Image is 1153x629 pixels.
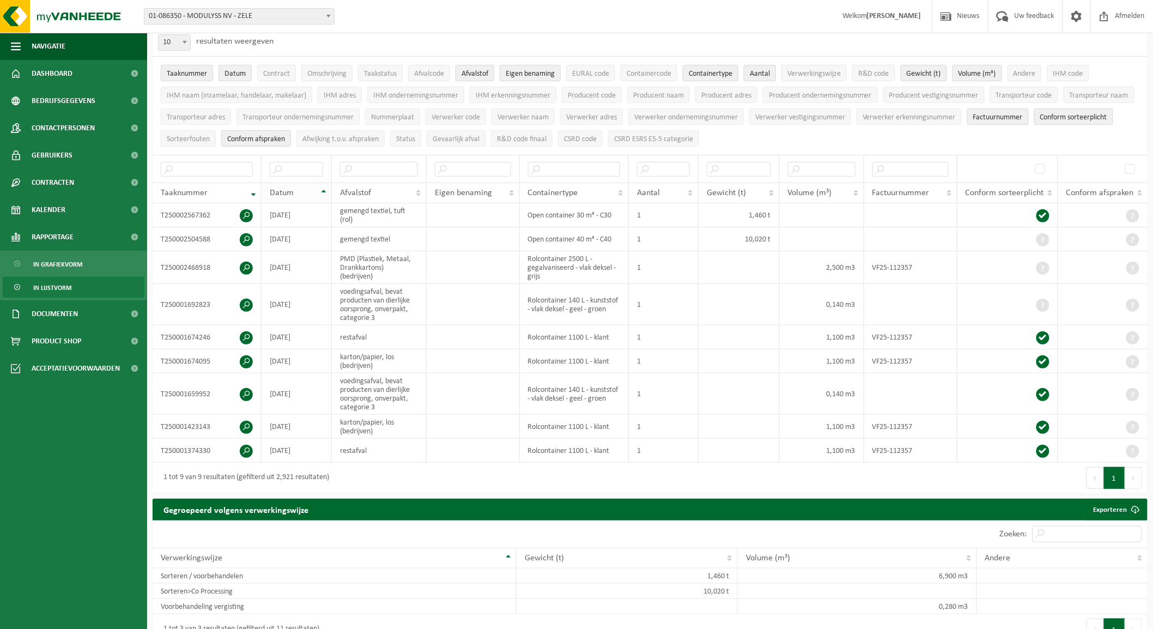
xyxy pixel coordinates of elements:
span: Rapportage [32,223,74,251]
td: 1 [629,415,699,439]
span: Nummerplaat [371,113,414,122]
span: CSRD code [564,135,597,143]
span: Transporteur ondernemingsnummer [242,113,354,122]
button: AndereAndere: Activate to sort [1008,65,1042,81]
td: 1,100 m3 [780,349,864,373]
td: 1,100 m3 [780,415,864,439]
td: [DATE] [262,227,332,251]
button: Transporteur adresTransporteur adres: Activate to sort [161,108,231,125]
span: Eigen benaming [435,189,492,197]
label: resultaten weergeven [196,37,274,46]
span: Datum [224,70,246,78]
td: T250001374330 [153,439,262,463]
span: Producent adres [701,92,751,100]
button: ContainertypeContainertype: Activate to sort [683,65,738,81]
button: TaakstatusTaakstatus: Activate to sort [358,65,403,81]
td: 1 [629,439,699,463]
span: Sorteerfouten [167,135,210,143]
button: ContainercodeContainercode: Activate to sort [621,65,677,81]
td: 1,460 t [699,203,780,227]
td: Open container 30 m³ - C30 [520,203,629,227]
td: 10,020 t [699,227,780,251]
button: SorteerfoutenSorteerfouten: Activate to sort [161,130,216,147]
td: karton/papier, los (bedrijven) [332,415,427,439]
td: T250002504588 [153,227,262,251]
button: Producent naamProducent naam: Activate to sort [627,87,690,103]
span: Factuurnummer [973,113,1023,122]
strong: [PERSON_NAME] [867,12,921,20]
span: Gewicht (t) [707,189,746,197]
td: T250002567362 [153,203,262,227]
td: 1,100 m3 [780,439,864,463]
td: [DATE] [262,325,332,349]
td: [DATE] [262,251,332,284]
button: StatusStatus: Activate to sort [390,130,421,147]
span: Kalender [32,196,65,223]
td: voedingsafval, bevat producten van dierlijke oorsprong, onverpakt, categorie 3 [332,284,427,325]
span: Taaknummer [161,189,208,197]
span: Conform sorteerplicht [1040,113,1107,122]
td: 1 [629,325,699,349]
button: Verwerker adresVerwerker adres: Activate to sort [560,108,623,125]
td: T250001659952 [153,373,262,415]
td: 6,900 m3 [738,568,976,584]
td: 1 [629,251,699,284]
td: 1 [629,349,699,373]
span: Aantal [637,189,660,197]
td: T250001674246 [153,325,262,349]
td: 10,020 t [517,584,738,599]
span: Volume (m³) [788,189,832,197]
td: karton/papier, los (bedrijven) [332,349,427,373]
td: [DATE] [262,373,332,415]
span: Bedrijfsgegevens [32,87,95,114]
span: Volume (m³) [958,70,996,78]
td: voedingsafval, bevat producten van dierlijke oorsprong, onverpakt, categorie 3 [332,373,427,415]
button: Transporteur ondernemingsnummerTransporteur ondernemingsnummer : Activate to sort [236,108,360,125]
button: Next [1125,467,1142,489]
span: IHM naam (inzamelaar, handelaar, makelaar) [167,92,306,100]
button: Producent adresProducent adres: Activate to sort [695,87,757,103]
button: FactuurnummerFactuurnummer: Activate to sort [967,108,1029,125]
span: Producent ondernemingsnummer [769,92,872,100]
td: Rolcontainer 1100 L - klant [520,439,629,463]
span: Aantal [750,70,770,78]
td: Rolcontainer 140 L - kunststof - vlak deksel - geel - groen [520,284,629,325]
td: VF25-112357 [864,415,957,439]
span: Containercode [627,70,671,78]
a: In lijstvorm [3,277,144,298]
span: In lijstvorm [33,277,71,298]
span: Gebruikers [32,142,72,169]
td: Rolcontainer 1100 L - klant [520,325,629,349]
span: 01-086350 - MODULYSS NV - ZELE [144,9,334,24]
td: 1 [629,373,699,415]
span: Producent code [568,92,616,100]
td: gemengd textiel [332,227,427,251]
span: Afvalstof [340,189,371,197]
span: Andere [1014,70,1036,78]
span: 10 [158,34,191,51]
button: IHM naam (inzamelaar, handelaar, makelaar)IHM naam (inzamelaar, handelaar, makelaar): Activate to... [161,87,312,103]
button: NummerplaatNummerplaat: Activate to sort [365,108,420,125]
button: Conform afspraken : Activate to sort [221,130,291,147]
button: EURAL codeEURAL code: Activate to sort [566,65,615,81]
button: TaaknummerTaaknummer: Activate to remove sorting [161,65,213,81]
td: 0,140 m3 [780,284,864,325]
button: AantalAantal: Activate to sort [744,65,776,81]
span: Acceptatievoorwaarden [32,355,120,382]
td: 1 [629,227,699,251]
span: Producent naam [633,92,684,100]
span: Containertype [528,189,578,197]
span: Contactpersonen [32,114,95,142]
button: Producent ondernemingsnummerProducent ondernemingsnummer: Activate to sort [763,87,878,103]
span: Contracten [32,169,74,196]
td: T250001423143 [153,415,262,439]
span: Verwerker naam [497,113,549,122]
span: Omschrijving [307,70,347,78]
td: Rolcontainer 1100 L - klant [520,349,629,373]
span: 01-086350 - MODULYSS NV - ZELE [144,8,335,25]
button: VerwerkingswijzeVerwerkingswijze: Activate to sort [781,65,847,81]
span: Taaknummer [167,70,207,78]
span: Andere [985,554,1011,563]
button: Verwerker codeVerwerker code: Activate to sort [426,108,486,125]
h2: Gegroepeerd volgens verwerkingswijze [153,499,319,520]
